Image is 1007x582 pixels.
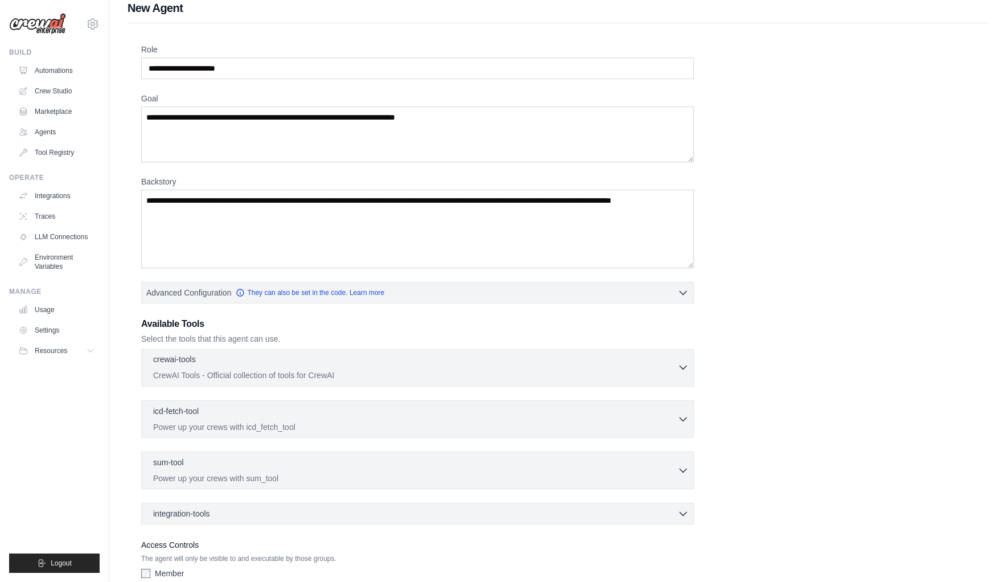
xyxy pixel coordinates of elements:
label: Role [141,44,694,55]
p: sum-tool [153,457,184,468]
a: LLM Connections [14,228,100,246]
a: Environment Variables [14,248,100,276]
label: Access Controls [141,538,694,552]
a: Integrations [14,187,100,205]
h3: Available Tools [141,317,694,331]
p: Select the tools that this agent can use. [141,333,694,345]
p: crewai-tools [153,354,196,365]
span: integration-tools [153,508,210,519]
span: Advanced Configuration [146,287,231,298]
p: The agent will only be visible to and executable by those groups. [141,554,694,563]
div: Operate [9,173,100,182]
a: Automations [14,62,100,80]
button: Advanced Configuration They can also be set in the code. Learn more [142,282,693,303]
a: Marketplace [14,103,100,121]
button: crewai-tools CrewAI Tools - Official collection of tools for CrewAI [146,354,689,381]
label: Backstory [141,176,694,187]
button: icd-fetch-tool Power up your crews with icd_fetch_tool [146,405,689,433]
a: Crew Studio [14,82,100,100]
a: Agents [14,123,100,141]
label: Member [155,568,184,579]
label: Goal [141,93,694,104]
span: Logout [51,559,72,568]
span: Resources [35,346,67,355]
p: icd-fetch-tool [153,405,199,417]
a: They can also be set in the code. Learn more [236,288,384,297]
img: Logo [9,13,66,35]
div: Manage [9,287,100,296]
a: Usage [14,301,100,319]
a: Tool Registry [14,144,100,162]
button: integration-tools [146,508,689,519]
button: sum-tool Power up your crews with sum_tool [146,457,689,484]
a: Settings [14,321,100,339]
p: CrewAI Tools - Official collection of tools for CrewAI [153,370,677,381]
button: Resources [14,342,100,360]
p: Power up your crews with icd_fetch_tool [153,421,677,433]
div: Build [9,48,100,57]
a: Traces [14,207,100,226]
p: Power up your crews with sum_tool [153,473,677,484]
button: Logout [9,554,100,573]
